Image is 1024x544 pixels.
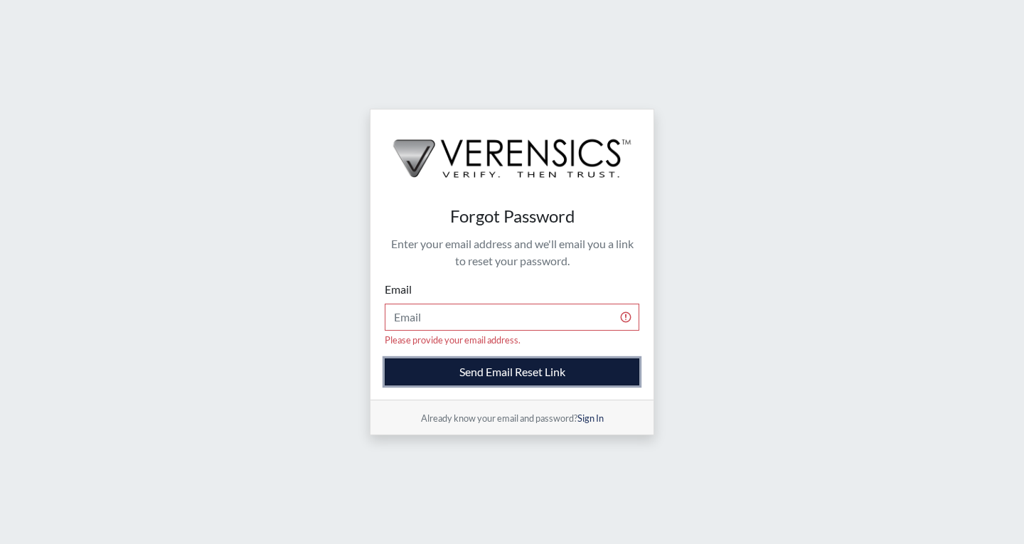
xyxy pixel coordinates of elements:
[385,334,639,347] div: Please provide your email address.
[385,206,639,227] h4: Forgot Password
[385,281,412,298] label: Email
[421,412,604,424] small: Already know your email and password?
[370,110,654,192] img: logo-wide-black.2aad4157.png
[385,235,639,270] p: Enter your email address and we'll email you a link to reset your password.
[577,412,604,424] a: Sign In
[385,358,639,385] button: Send Email Reset Link
[385,304,639,331] input: Email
